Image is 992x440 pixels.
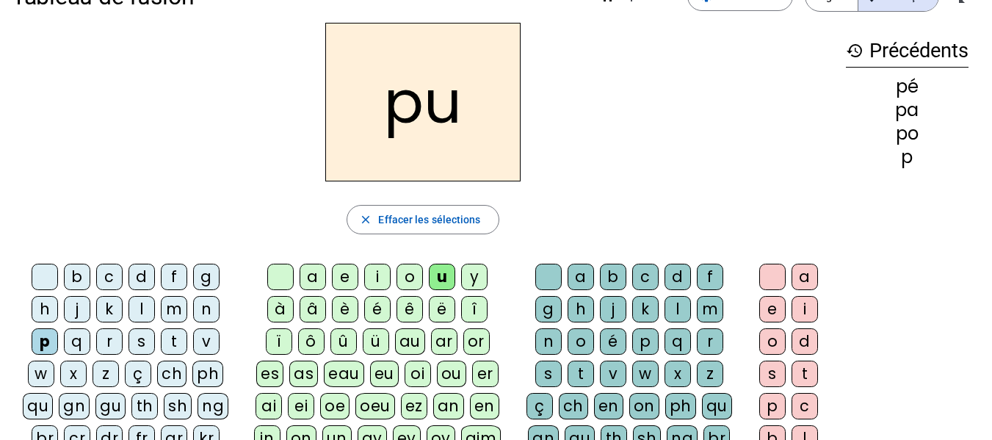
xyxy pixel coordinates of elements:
div: à [267,296,294,322]
div: er [472,361,499,387]
div: v [193,328,220,355]
div: r [96,328,123,355]
div: h [32,296,58,322]
div: ch [559,393,588,419]
div: b [600,264,626,290]
div: po [846,125,969,143]
div: e [332,264,358,290]
div: é [364,296,391,322]
div: ï [266,328,292,355]
mat-icon: history [846,42,864,59]
div: p [32,328,58,355]
div: pa [846,101,969,119]
div: ë [429,296,455,322]
div: ar [431,328,457,355]
div: ç [526,393,553,419]
div: i [364,264,391,290]
div: s [535,361,562,387]
div: j [64,296,90,322]
div: î [461,296,488,322]
div: w [28,361,54,387]
div: a [568,264,594,290]
div: n [193,296,220,322]
div: ç [125,361,151,387]
div: p [632,328,659,355]
div: oeu [355,393,395,419]
div: e [759,296,786,322]
div: ph [192,361,223,387]
div: d [665,264,691,290]
div: è [332,296,358,322]
div: gu [95,393,126,419]
div: ng [198,393,228,419]
div: t [792,361,818,387]
div: x [665,361,691,387]
div: o [568,328,594,355]
div: as [289,361,318,387]
div: ei [288,393,314,419]
div: sh [164,393,192,419]
div: r [697,328,723,355]
div: l [665,296,691,322]
button: Effacer les sélections [347,205,499,234]
div: ph [665,393,696,419]
div: c [96,264,123,290]
div: d [128,264,155,290]
div: m [697,296,723,322]
div: ê [397,296,423,322]
div: s [759,361,786,387]
div: en [470,393,499,419]
div: k [632,296,659,322]
div: a [300,264,326,290]
div: z [697,361,723,387]
div: an [433,393,464,419]
div: h [568,296,594,322]
div: f [161,264,187,290]
div: c [792,393,818,419]
div: ez [401,393,427,419]
div: a [792,264,818,290]
div: au [395,328,425,355]
div: on [629,393,659,419]
div: â [300,296,326,322]
div: en [594,393,623,419]
div: ch [157,361,187,387]
div: th [131,393,158,419]
div: eu [370,361,399,387]
div: n [535,328,562,355]
div: eau [324,361,364,387]
div: p [759,393,786,419]
div: v [600,361,626,387]
span: Effacer les sélections [378,211,480,228]
div: c [632,264,659,290]
div: t [161,328,187,355]
div: oi [405,361,431,387]
div: é [600,328,626,355]
div: z [93,361,119,387]
div: qu [23,393,53,419]
div: p [846,148,969,166]
div: m [161,296,187,322]
div: qu [702,393,732,419]
div: j [600,296,626,322]
div: f [697,264,723,290]
h3: Précédents [846,35,969,68]
div: ou [437,361,466,387]
div: es [256,361,283,387]
div: s [128,328,155,355]
div: w [632,361,659,387]
div: t [568,361,594,387]
h2: pu [325,23,521,181]
div: g [193,264,220,290]
div: ai [256,393,282,419]
div: k [96,296,123,322]
div: q [665,328,691,355]
div: o [759,328,786,355]
div: b [64,264,90,290]
div: l [128,296,155,322]
mat-icon: close [359,213,372,226]
div: û [330,328,357,355]
div: g [535,296,562,322]
div: o [397,264,423,290]
div: u [429,264,455,290]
